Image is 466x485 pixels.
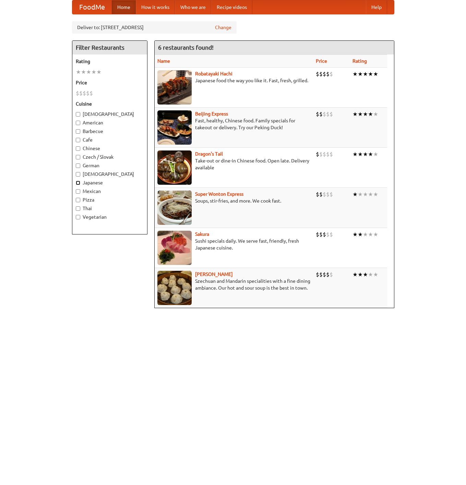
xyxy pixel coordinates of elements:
[157,231,192,265] img: sakura.jpg
[326,70,330,78] li: $
[89,89,93,97] li: $
[368,191,373,198] li: ★
[76,205,144,212] label: Thai
[363,191,368,198] li: ★
[86,68,91,76] li: ★
[353,150,358,158] li: ★
[76,214,144,220] label: Vegetarian
[76,155,80,159] input: Czech / Slovak
[363,150,368,158] li: ★
[363,271,368,278] li: ★
[72,0,112,14] a: FoodMe
[319,150,323,158] li: $
[319,231,323,238] li: $
[368,110,373,118] li: ★
[326,191,330,198] li: $
[326,110,330,118] li: $
[76,189,80,194] input: Mexican
[358,271,363,278] li: ★
[373,191,378,198] li: ★
[76,163,80,168] input: German
[76,162,144,169] label: German
[323,110,326,118] li: $
[136,0,175,14] a: How it works
[323,191,326,198] li: $
[157,197,311,204] p: Soups, stir-fries, and more. We cook fast.
[323,70,326,78] li: $
[76,136,144,143] label: Cafe
[358,150,363,158] li: ★
[211,0,252,14] a: Recipe videos
[76,172,80,177] input: [DEMOGRAPHIC_DATA]
[76,128,144,135] label: Barbecue
[76,215,80,219] input: Vegetarian
[330,110,333,118] li: $
[358,110,363,118] li: ★
[91,68,96,76] li: ★
[76,198,80,202] input: Pizza
[76,121,80,125] input: American
[195,111,228,117] a: Beijing Express
[76,89,79,97] li: $
[330,231,333,238] li: $
[326,271,330,278] li: $
[76,145,144,152] label: Chinese
[157,117,311,131] p: Fast, healthy, Chinese food. Family specials for takeout or delivery. Try our Peking Duck!
[157,157,311,171] p: Take-out or dine-in Chinese food. Open late. Delivery available
[195,191,243,197] a: Super Wonton Express
[330,271,333,278] li: $
[76,146,80,151] input: Chinese
[316,191,319,198] li: $
[76,179,144,186] label: Japanese
[76,100,144,107] h5: Cuisine
[358,231,363,238] li: ★
[76,119,144,126] label: American
[76,138,80,142] input: Cafe
[319,110,323,118] li: $
[319,70,323,78] li: $
[157,77,311,84] p: Japanese food the way you like it. Fast, fresh, grilled.
[72,41,147,54] h4: Filter Restaurants
[195,151,223,157] a: Dragon's Tail
[319,271,323,278] li: $
[316,271,319,278] li: $
[195,231,209,237] b: Sakura
[316,58,327,64] a: Price
[326,150,330,158] li: $
[157,110,192,145] img: beijing.jpg
[195,271,233,277] a: [PERSON_NAME]
[83,89,86,97] li: $
[353,191,358,198] li: ★
[368,231,373,238] li: ★
[157,191,192,225] img: superwonton.jpg
[363,70,368,78] li: ★
[76,129,80,134] input: Barbecue
[316,110,319,118] li: $
[316,70,319,78] li: $
[368,271,373,278] li: ★
[316,150,319,158] li: $
[158,44,214,51] ng-pluralize: 6 restaurants found!
[330,191,333,198] li: $
[353,70,358,78] li: ★
[96,68,101,76] li: ★
[79,89,83,97] li: $
[81,68,86,76] li: ★
[76,58,144,65] h5: Rating
[76,111,144,118] label: [DEMOGRAPHIC_DATA]
[195,71,232,76] a: Robatayaki Hachi
[368,70,373,78] li: ★
[373,150,378,158] li: ★
[353,58,367,64] a: Rating
[157,271,192,305] img: shandong.jpg
[323,150,326,158] li: $
[76,154,144,160] label: Czech / Slovak
[76,206,80,211] input: Thai
[373,231,378,238] li: ★
[175,0,211,14] a: Who we are
[157,278,311,291] p: Szechuan and Mandarin specialities with a fine dining ambiance. Our hot and sour soup is the best...
[353,110,358,118] li: ★
[330,70,333,78] li: $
